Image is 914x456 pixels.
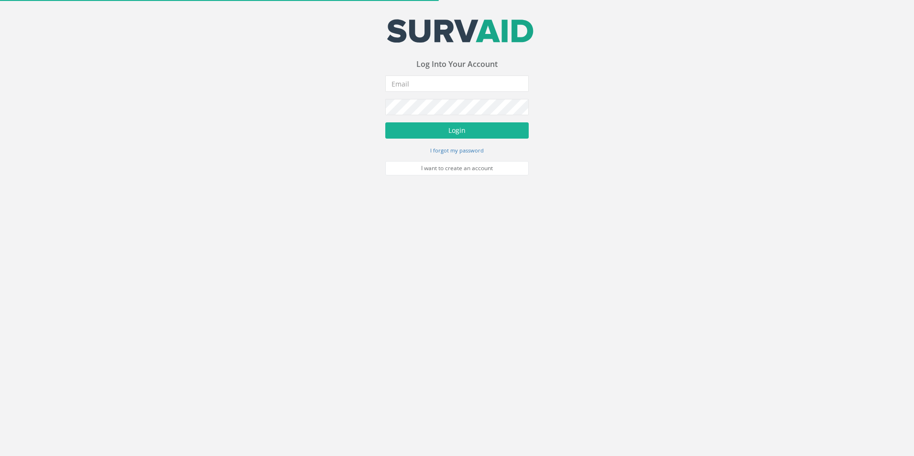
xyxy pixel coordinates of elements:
[385,122,529,139] button: Login
[385,60,529,69] h3: Log Into Your Account
[430,147,484,154] small: I forgot my password
[385,161,529,175] a: I want to create an account
[385,76,529,92] input: Email
[430,146,484,154] a: I forgot my password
